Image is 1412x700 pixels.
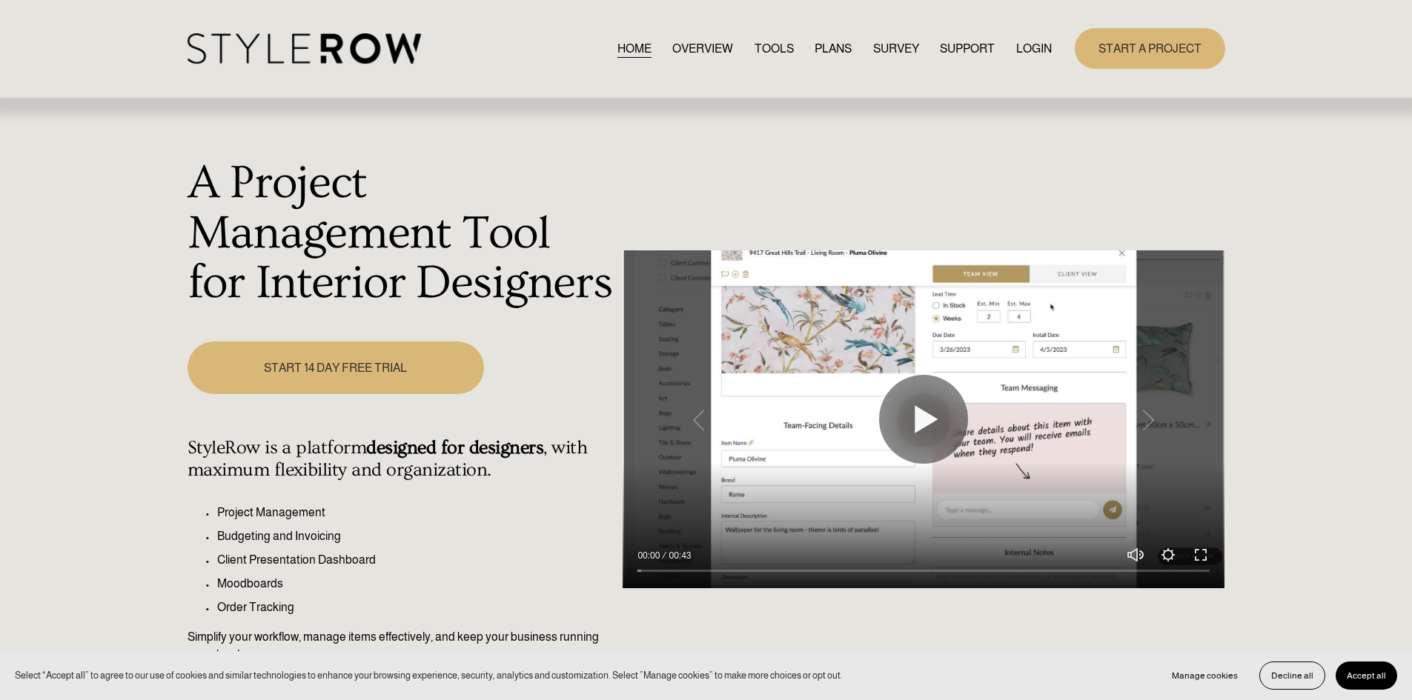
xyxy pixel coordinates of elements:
[1172,670,1238,681] span: Manage cookies
[1271,670,1313,681] span: Decline all
[15,668,843,682] p: Select “Accept all” to agree to our use of cookies and similar technologies to enhance your brows...
[217,575,615,593] p: Moodboards
[940,39,995,59] a: folder dropdown
[815,39,852,59] a: PLANS
[637,566,1210,576] input: Seek
[663,548,695,563] div: Duration
[188,33,421,64] img: StyleRow
[1016,39,1052,59] a: LOGIN
[1347,670,1386,681] span: Accept all
[217,527,615,545] p: Budgeting and Invoicing
[1075,28,1225,69] a: START A PROJECT
[672,39,733,59] a: OVERVIEW
[188,628,615,664] p: Simplify your workflow, manage items effectively, and keep your business running seamlessly.
[879,375,968,464] button: Play
[217,551,615,569] p: Client Presentation Dashboard
[188,437,615,481] h4: StyleRow is a platform , with maximum flexibility and organization.
[940,40,995,58] span: SUPPORT
[366,437,543,459] strong: designed for designers
[188,341,484,394] a: START 14 DAY FREE TRIAL
[1336,661,1397,690] button: Accept all
[1259,661,1325,690] button: Decline all
[873,39,919,59] a: SURVEY
[755,39,794,59] a: TOOLS
[188,159,615,309] h1: A Project Management Tool for Interior Designers
[217,599,615,616] p: Order Tracking
[217,504,615,521] p: Project Management
[1161,661,1249,690] button: Manage cookies
[637,548,663,563] div: Current time
[617,39,652,59] a: HOME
